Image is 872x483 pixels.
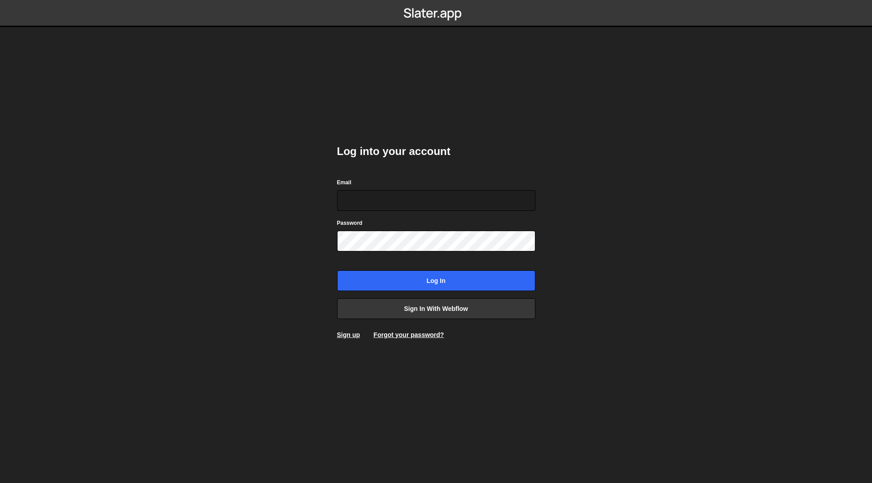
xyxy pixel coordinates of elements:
[374,331,444,338] a: Forgot your password?
[337,331,360,338] a: Sign up
[337,144,535,159] h2: Log into your account
[337,270,535,291] input: Log in
[337,178,352,187] label: Email
[337,219,363,228] label: Password
[337,298,535,319] a: Sign in with Webflow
